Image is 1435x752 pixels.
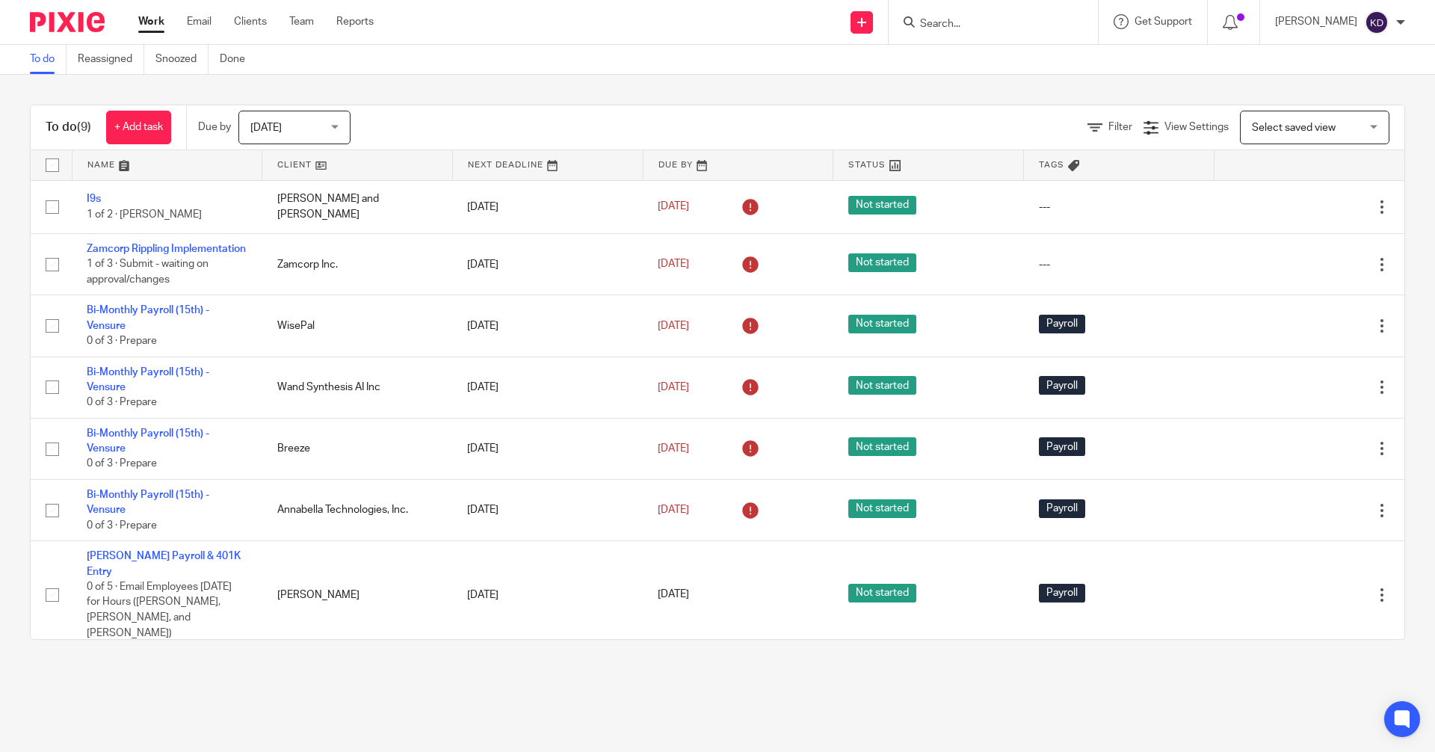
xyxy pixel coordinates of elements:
[848,499,916,518] span: Not started
[1275,14,1357,29] p: [PERSON_NAME]
[848,253,916,272] span: Not started
[1039,499,1085,518] span: Payroll
[87,582,232,638] span: 0 of 5 · Email Employees [DATE] for Hours ([PERSON_NAME], [PERSON_NAME], and [PERSON_NAME])
[262,233,453,295] td: Zamcorp Inc.
[848,196,916,215] span: Not started
[77,121,91,133] span: (9)
[289,14,314,29] a: Team
[848,376,916,395] span: Not started
[87,428,209,454] a: Bi-Monthly Payroll (15th) - Vensure
[1039,257,1200,272] div: ---
[658,382,689,392] span: [DATE]
[87,520,157,531] span: 0 of 3 · Prepare
[87,459,157,469] span: 0 of 3 · Prepare
[452,357,643,418] td: [DATE]
[87,551,241,576] a: [PERSON_NAME] Payroll & 401K Entry
[1108,122,1132,132] span: Filter
[452,480,643,541] td: [DATE]
[848,584,916,602] span: Not started
[262,295,453,357] td: WisePal
[78,45,144,74] a: Reassigned
[87,244,246,254] a: Zamcorp Rippling Implementation
[87,209,202,220] span: 1 of 2 · [PERSON_NAME]
[198,120,231,135] p: Due by
[919,18,1053,31] input: Search
[1039,315,1085,333] span: Payroll
[1365,10,1389,34] img: svg%3E
[87,305,209,330] a: Bi-Monthly Payroll (15th) - Vensure
[87,336,157,346] span: 0 of 3 · Prepare
[220,45,256,74] a: Done
[658,505,689,515] span: [DATE]
[87,397,157,407] span: 0 of 3 · Prepare
[30,12,105,32] img: Pixie
[1039,161,1064,169] span: Tags
[658,443,689,454] span: [DATE]
[658,321,689,331] span: [DATE]
[658,202,689,212] span: [DATE]
[262,541,453,649] td: [PERSON_NAME]
[848,315,916,333] span: Not started
[87,490,209,515] a: Bi-Monthly Payroll (15th) - Vensure
[452,180,643,233] td: [DATE]
[848,437,916,456] span: Not started
[1039,584,1085,602] span: Payroll
[452,418,643,479] td: [DATE]
[155,45,209,74] a: Snoozed
[1252,123,1336,133] span: Select saved view
[658,590,689,600] span: [DATE]
[452,295,643,357] td: [DATE]
[262,418,453,479] td: Breeze
[452,541,643,649] td: [DATE]
[336,14,374,29] a: Reports
[106,111,171,144] a: + Add task
[87,367,209,392] a: Bi-Monthly Payroll (15th) - Vensure
[262,180,453,233] td: [PERSON_NAME] and [PERSON_NAME]
[658,259,689,269] span: [DATE]
[1135,16,1192,27] span: Get Support
[1039,376,1085,395] span: Payroll
[46,120,91,135] h1: To do
[187,14,212,29] a: Email
[87,194,101,204] a: I9s
[234,14,267,29] a: Clients
[262,480,453,541] td: Annabella Technologies, Inc.
[1164,122,1229,132] span: View Settings
[30,45,67,74] a: To do
[262,357,453,418] td: Wand Synthesis AI Inc
[87,259,209,286] span: 1 of 3 · Submit - waiting on approval/changes
[1039,437,1085,456] span: Payroll
[138,14,164,29] a: Work
[1039,200,1200,215] div: ---
[452,233,643,295] td: [DATE]
[250,123,282,133] span: [DATE]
